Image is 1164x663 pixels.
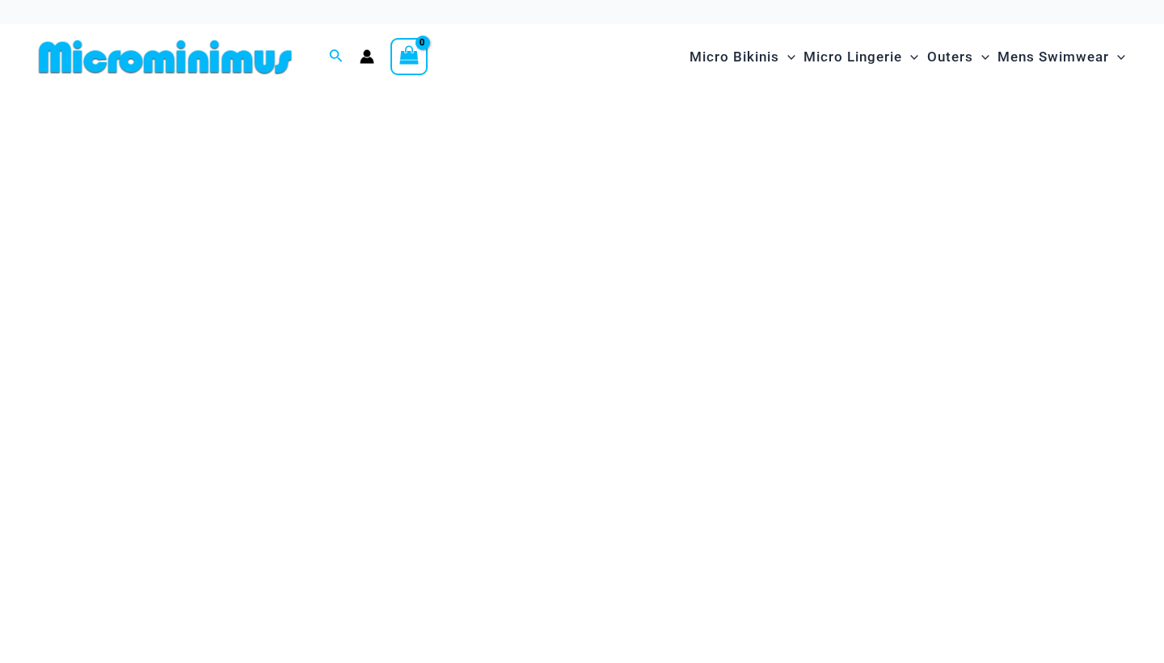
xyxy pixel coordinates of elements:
[690,36,779,78] span: Micro Bikinis
[360,49,374,64] a: Account icon link
[803,36,902,78] span: Micro Lingerie
[993,32,1129,82] a: Mens SwimwearMenu ToggleMenu Toggle
[390,38,428,75] a: View Shopping Cart, empty
[923,32,993,82] a: OutersMenu ToggleMenu Toggle
[32,39,298,75] img: MM SHOP LOGO FLAT
[973,36,989,78] span: Menu Toggle
[902,36,918,78] span: Menu Toggle
[1109,36,1125,78] span: Menu Toggle
[927,36,973,78] span: Outers
[799,32,922,82] a: Micro LingerieMenu ToggleMenu Toggle
[329,47,344,67] a: Search icon link
[685,32,799,82] a: Micro BikinisMenu ToggleMenu Toggle
[683,30,1132,84] nav: Site Navigation
[779,36,795,78] span: Menu Toggle
[997,36,1109,78] span: Mens Swimwear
